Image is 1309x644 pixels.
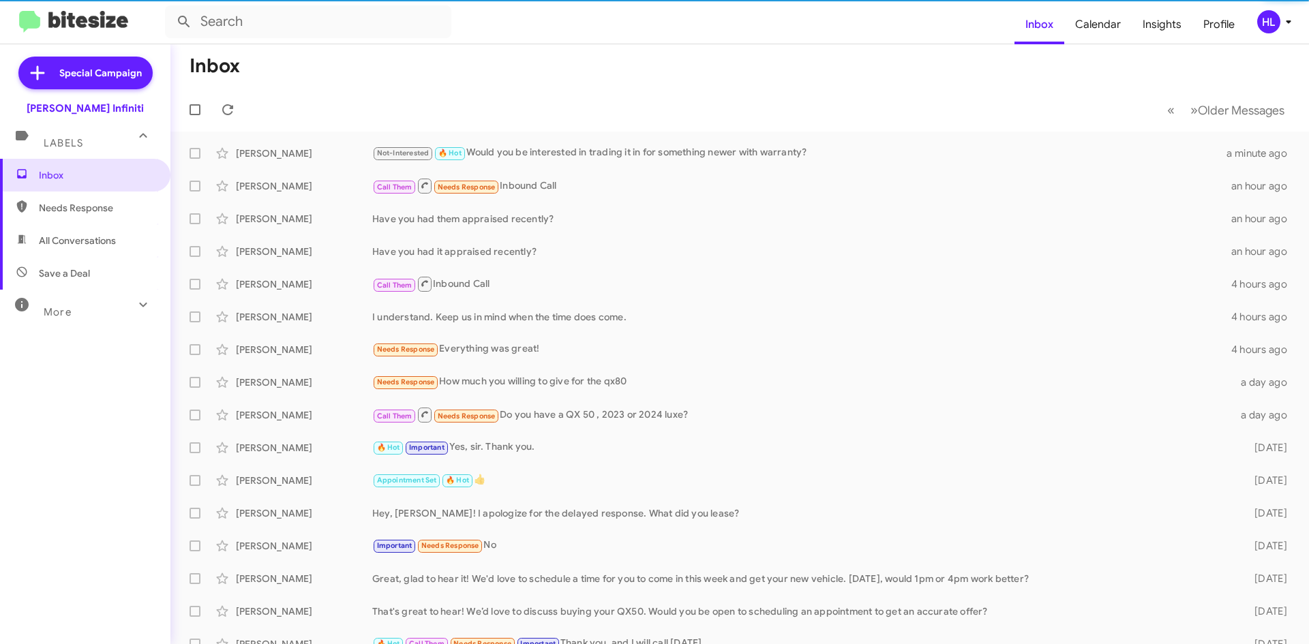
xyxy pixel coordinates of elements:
[236,343,372,356] div: [PERSON_NAME]
[1198,103,1284,118] span: Older Messages
[165,5,451,38] input: Search
[438,412,496,420] span: Needs Response
[190,55,240,77] h1: Inbox
[372,275,1231,292] div: Inbound Call
[1182,96,1293,124] button: Next
[236,375,372,389] div: [PERSON_NAME]
[44,137,83,149] span: Labels
[236,506,372,520] div: [PERSON_NAME]
[39,201,155,215] span: Needs Response
[1132,5,1192,44] a: Insights
[372,212,1231,226] div: Have you had them appraised recently?
[1233,506,1298,520] div: [DATE]
[377,378,435,386] span: Needs Response
[1192,5,1246,44] a: Profile
[372,374,1233,390] div: How much you willing to give for the qx80
[1233,474,1298,487] div: [DATE]
[372,538,1233,553] div: No
[236,179,372,193] div: [PERSON_NAME]
[236,310,372,324] div: [PERSON_NAME]
[39,234,116,247] span: All Conversations
[236,474,372,487] div: [PERSON_NAME]
[236,147,372,160] div: [PERSON_NAME]
[377,345,435,354] span: Needs Response
[372,440,1233,455] div: Yes, sir. Thank you.
[236,277,372,291] div: [PERSON_NAME]
[1233,539,1298,553] div: [DATE]
[1231,212,1298,226] div: an hour ago
[1233,572,1298,585] div: [DATE]
[1064,5,1132,44] a: Calendar
[377,281,412,290] span: Call Them
[377,476,437,485] span: Appointment Set
[1159,96,1183,124] button: Previous
[1227,147,1298,160] div: a minute ago
[39,266,90,280] span: Save a Deal
[409,443,445,452] span: Important
[1014,5,1064,44] a: Inbox
[44,306,72,318] span: More
[1190,102,1198,119] span: »
[236,441,372,455] div: [PERSON_NAME]
[372,604,1233,618] div: That's great to hear! We’d love to discuss buying your QX50. Would you be open to scheduling an a...
[18,57,153,89] a: Special Campaign
[377,183,412,191] span: Call Them
[372,310,1231,324] div: I understand. Keep us in mind when the time does come.
[377,541,412,550] span: Important
[1231,245,1298,258] div: an hour ago
[1233,441,1298,455] div: [DATE]
[1257,10,1280,33] div: HL
[1231,179,1298,193] div: an hour ago
[372,472,1233,488] div: 👍
[236,212,372,226] div: [PERSON_NAME]
[377,149,430,157] span: Not-Interested
[1233,375,1298,389] div: a day ago
[372,506,1233,520] div: Hey, [PERSON_NAME]! I apologize for the delayed response. What did you lease?
[1233,408,1298,422] div: a day ago
[236,539,372,553] div: [PERSON_NAME]
[27,102,144,115] div: [PERSON_NAME] Infiniti
[1246,10,1294,33] button: HL
[372,177,1231,194] div: Inbound Call
[1233,604,1298,618] div: [DATE]
[1231,277,1298,291] div: 4 hours ago
[1231,310,1298,324] div: 4 hours ago
[377,443,400,452] span: 🔥 Hot
[39,168,155,182] span: Inbox
[372,145,1227,161] div: Would you be interested in trading it in for something newer with warranty?
[236,245,372,258] div: [PERSON_NAME]
[236,572,372,585] div: [PERSON_NAME]
[372,406,1233,423] div: Do you have a QX 50 , 2023 or 2024 luxe?
[438,183,496,191] span: Needs Response
[377,412,412,420] span: Call Them
[372,341,1231,357] div: Everything was great!
[1167,102,1175,119] span: «
[372,245,1231,258] div: Have you had it appraised recently?
[59,66,142,80] span: Special Campaign
[421,541,479,550] span: Needs Response
[372,572,1233,585] div: Great, glad to hear it! We'd love to schedule a time for you to come in this week and get your ne...
[438,149,462,157] span: 🔥 Hot
[1160,96,1293,124] nav: Page navigation example
[236,604,372,618] div: [PERSON_NAME]
[446,476,469,485] span: 🔥 Hot
[1231,343,1298,356] div: 4 hours ago
[236,408,372,422] div: [PERSON_NAME]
